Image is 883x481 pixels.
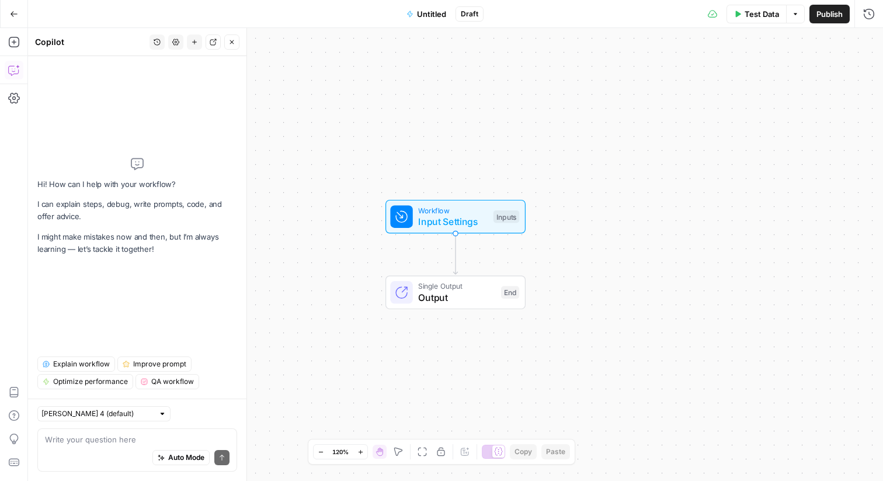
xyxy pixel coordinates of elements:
[37,231,237,255] p: I might make mistakes now and then, but I’m always learning — let’s tackle it together!
[510,444,537,459] button: Copy
[41,408,154,420] input: Claude Sonnet 4 (default)
[745,8,779,20] span: Test Data
[399,5,453,23] button: Untitled
[168,452,204,463] span: Auto Mode
[493,210,519,223] div: Inputs
[133,359,186,369] span: Improve prompt
[117,357,192,372] button: Improve prompt
[152,450,210,465] button: Auto Mode
[135,374,199,389] button: QA workflow
[347,276,564,310] div: Single OutputOutputEnd
[37,357,115,372] button: Explain workflow
[418,205,488,216] span: Workflow
[332,447,349,456] span: 120%
[37,374,133,389] button: Optimize performance
[418,281,495,292] span: Single Output
[53,359,110,369] span: Explain workflow
[418,214,488,229] span: Input Settings
[816,8,843,20] span: Publish
[417,8,446,20] span: Untitled
[151,376,194,387] span: QA workflow
[726,5,786,23] button: Test Data
[514,447,532,457] span: Copy
[37,178,237,191] p: Hi! How can I help with your workflow?
[809,5,850,23] button: Publish
[541,444,570,459] button: Paste
[501,286,519,299] div: End
[453,234,457,275] g: Edge from start to end
[37,198,237,223] p: I can explain steps, debug, write prompts, code, and offer advice.
[347,200,564,234] div: WorkflowInput SettingsInputs
[546,447,565,457] span: Paste
[53,376,128,387] span: Optimize performance
[418,290,495,304] span: Output
[35,36,146,48] div: Copilot
[461,9,478,19] span: Draft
